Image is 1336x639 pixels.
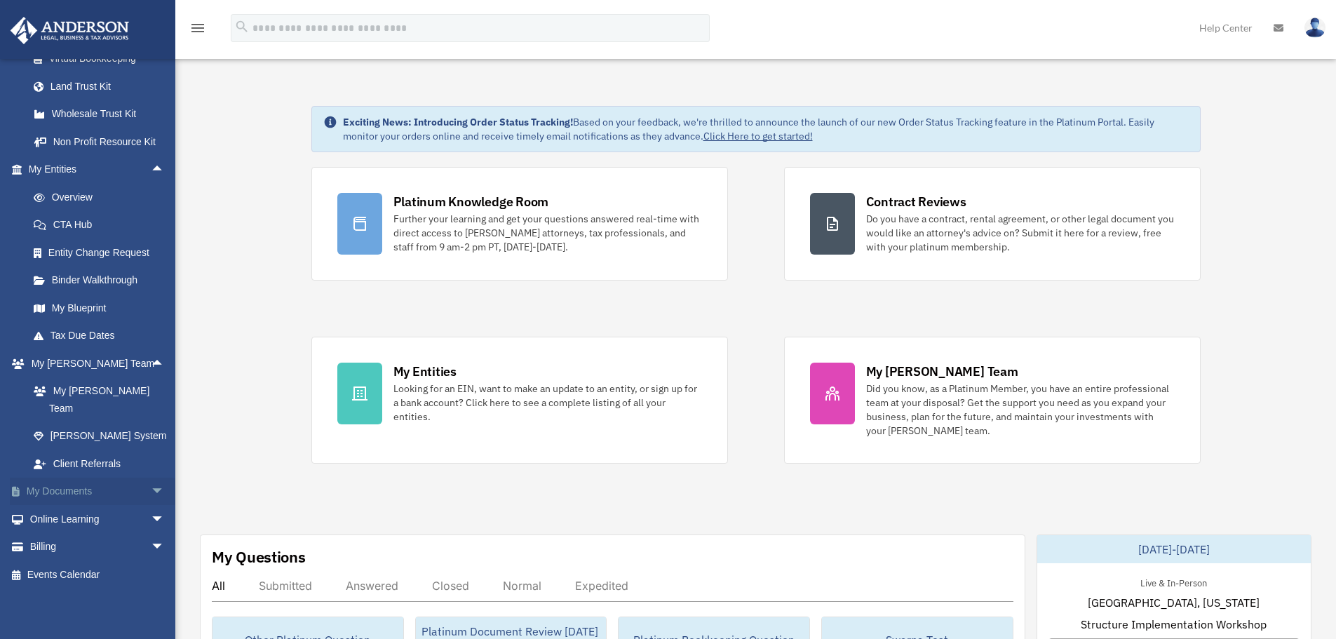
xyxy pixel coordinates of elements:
span: arrow_drop_down [151,505,179,534]
div: Submitted [259,579,312,593]
a: Click Here to get started! [703,130,813,142]
div: Looking for an EIN, want to make an update to an entity, or sign up for a bank account? Click her... [393,382,702,424]
span: arrow_drop_down [151,478,179,506]
a: My Entities Looking for an EIN, want to make an update to an entity, or sign up for a bank accoun... [311,337,728,464]
a: Non Profit Resource Kit [20,128,186,156]
a: My Entitiesarrow_drop_up [10,156,186,184]
span: arrow_drop_up [151,156,179,184]
a: [PERSON_NAME] System [20,422,186,450]
div: My Questions [212,546,306,567]
div: Live & In-Person [1129,574,1218,589]
a: Platinum Knowledge Room Further your learning and get your questions answered real-time with dire... [311,167,728,281]
div: Land Trust Kit [49,78,168,95]
i: search [234,19,250,34]
a: Wholesale Trust Kit [20,100,186,128]
span: arrow_drop_up [151,349,179,378]
div: Platinum Knowledge Room [393,193,549,210]
a: Overview [20,183,186,211]
div: Did you know, as a Platinum Member, you have an entire professional team at your disposal? Get th... [866,382,1175,438]
div: Non Profit Resource Kit [49,133,168,151]
a: Online Learningarrow_drop_down [10,505,186,533]
div: [DATE]-[DATE] [1037,535,1311,563]
a: Events Calendar [10,560,186,588]
div: Expedited [575,579,628,593]
a: Binder Walkthrough [20,267,186,295]
div: Based on your feedback, we're thrilled to announce the launch of our new Order Status Tracking fe... [343,115,1189,143]
a: My [PERSON_NAME] Team Did you know, as a Platinum Member, you have an entire professional team at... [784,337,1201,464]
div: My Entities [393,363,457,380]
img: User Pic [1304,18,1325,38]
div: My [PERSON_NAME] Team [866,363,1018,380]
div: Do you have a contract, rental agreement, or other legal document you would like an attorney's ad... [866,212,1175,254]
a: My Documentsarrow_drop_down [10,478,186,506]
a: CTA Hub [20,211,186,239]
strong: Exciting News: Introducing Order Status Tracking! [343,116,573,128]
div: Wholesale Trust Kit [49,105,168,123]
div: Closed [432,579,469,593]
a: Contract Reviews Do you have a contract, rental agreement, or other legal document you would like... [784,167,1201,281]
a: menu [189,25,206,36]
a: Client Referrals [20,450,186,478]
span: Structure Implementation Workshop [1081,616,1267,633]
a: Entity Change Request [20,238,186,267]
a: Billingarrow_drop_down [10,533,186,561]
i: menu [189,20,206,36]
a: Tax Due Dates [20,322,186,350]
a: Land Trust Kit [20,72,186,100]
a: My [PERSON_NAME] Team [20,377,186,422]
div: Answered [346,579,398,593]
span: arrow_drop_down [151,533,179,562]
div: Further your learning and get your questions answered real-time with direct access to [PERSON_NAM... [393,212,702,254]
div: All [212,579,225,593]
a: My Blueprint [20,294,186,322]
a: My [PERSON_NAME] Teamarrow_drop_up [10,349,186,377]
div: Normal [503,579,541,593]
span: [GEOGRAPHIC_DATA], [US_STATE] [1088,594,1260,611]
img: Anderson Advisors Platinum Portal [6,17,133,44]
div: Contract Reviews [866,193,966,210]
